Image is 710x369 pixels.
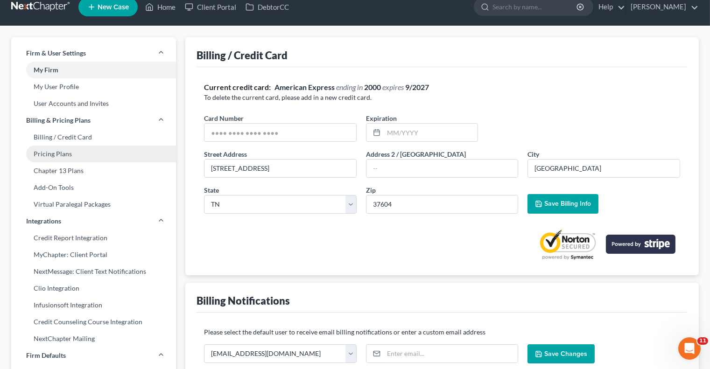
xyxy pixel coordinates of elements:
span: Firm Defaults [26,351,66,360]
span: 11 [697,337,708,345]
input: Enter street address [204,160,356,177]
span: City [527,150,539,158]
input: ●●●● ●●●● ●●●● ●●●● [204,124,356,141]
span: expires [382,83,404,91]
input: MM/YYYY [384,124,478,141]
a: Credit Report Integration [11,230,176,246]
div: Billing / Credit Card [197,49,288,62]
a: Billing & Pricing Plans [11,112,176,129]
a: NextMessage: Client Text Notifications [11,263,176,280]
a: Norton Secured privacy certification [537,229,598,260]
a: Add-On Tools [11,179,176,196]
span: Billing & Pricing Plans [26,116,91,125]
a: Clio Integration [11,280,176,297]
p: To delete the current card, please add in a new credit card. [204,93,680,102]
a: Credit Counseling Course Integration [11,313,176,330]
img: Powered by Symantec [537,229,598,260]
span: ending in [336,83,363,91]
button: Save Billing Info [527,194,598,214]
strong: 9/2027 [405,83,429,91]
button: Save Changes [527,344,595,364]
span: State [204,186,219,194]
span: New Case [98,4,129,11]
strong: American Express [274,83,335,91]
input: Enter city [528,160,680,177]
input: -- [366,160,518,177]
a: User Accounts and Invites [11,95,176,112]
a: NextChapter Mailing [11,330,176,347]
span: Address 2 / [GEOGRAPHIC_DATA] [366,150,466,158]
a: Billing / Credit Card [11,129,176,146]
strong: Current credit card: [204,83,271,91]
a: My User Profile [11,78,176,95]
img: stripe-logo-2a7f7e6ca78b8645494d24e0ce0d7884cb2b23f96b22fa3b73b5b9e177486001.png [606,235,675,254]
span: Card Number [204,114,244,122]
iframe: Intercom live chat [678,337,701,360]
input: XXXXX [366,195,519,214]
a: Firm & User Settings [11,45,176,62]
a: Integrations [11,213,176,230]
a: MyChapter: Client Portal [11,246,176,263]
span: Expiration [366,114,397,122]
span: Zip [366,186,376,194]
span: Integrations [26,216,61,226]
span: Street Address [204,150,247,158]
a: Infusionsoft Integration [11,297,176,313]
a: Chapter 13 Plans [11,162,176,179]
span: Save Billing Info [544,200,591,208]
strong: 2000 [364,83,381,91]
div: Billing Notifications [197,294,290,307]
p: Please select the default user to receive email billing notifications or enter a custom email add... [204,327,680,337]
a: Virtual Paralegal Packages [11,196,176,213]
input: Enter email... [384,345,518,362]
a: Firm Defaults [11,347,176,364]
span: Firm & User Settings [26,49,86,58]
span: Save Changes [544,350,587,358]
a: My Firm [11,62,176,78]
a: Pricing Plans [11,146,176,162]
